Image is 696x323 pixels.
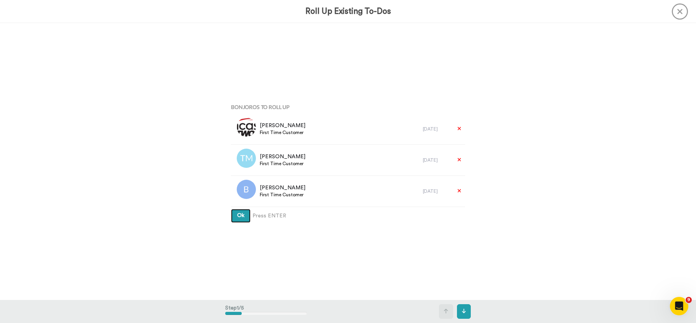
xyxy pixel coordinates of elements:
span: [PERSON_NAME] [260,122,305,129]
div: [DATE] [423,188,450,194]
div: [DATE] [423,157,450,163]
div: Step 1 / 5 [225,300,307,323]
span: Ok [237,213,244,218]
span: [PERSON_NAME] [260,153,305,161]
span: First Time Customer [260,192,305,198]
div: [DATE] [423,126,450,132]
iframe: Intercom live chat [670,297,688,315]
span: 9 [686,297,692,303]
span: First Time Customer [260,161,305,167]
img: b.png [237,180,256,199]
span: Press ENTER [252,212,286,220]
h4: Bonjoros To Roll Up [231,104,465,110]
img: 59e6bacb-61b0-46d5-8895-9e1d185bd8d8.png [237,118,256,137]
img: tm.png [237,149,256,168]
button: Ok [231,209,251,223]
h3: Roll Up Existing To-Dos [305,7,391,16]
span: [PERSON_NAME] [260,184,305,192]
span: First Time Customer [260,129,305,136]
